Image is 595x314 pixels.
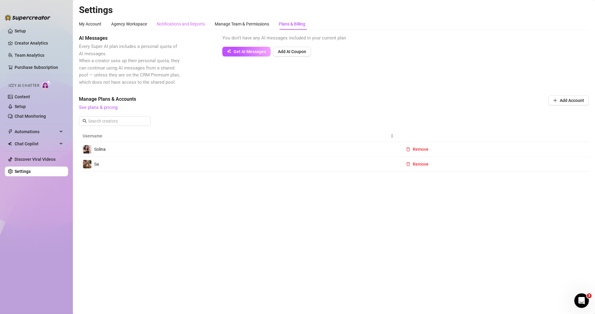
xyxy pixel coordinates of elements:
[9,83,39,89] span: Izzy AI Chatter
[111,21,147,27] div: Agency Workspace
[15,127,58,137] span: Automations
[8,129,13,134] span: thunderbolt
[401,144,433,154] button: Remove
[413,162,429,167] span: Remove
[278,49,306,54] span: Add AI Coupon
[273,47,311,56] button: Add AI Coupon
[79,35,181,42] span: AI Messages
[83,133,389,139] span: Username
[560,98,584,103] span: Add Account
[79,96,507,103] span: Manage Plans & Accounts
[548,96,589,105] button: Add Account
[15,169,31,174] a: Settings
[413,147,429,152] span: Remove
[79,105,118,110] a: See plans & pricing
[15,139,58,149] span: Chat Copilot
[15,38,63,48] a: Creator Analytics
[79,130,398,142] th: Username
[15,157,56,162] a: Discover Viral Videos
[234,49,266,54] span: Get AI Messages
[406,162,410,166] span: delete
[79,4,589,16] h2: Settings
[94,162,99,167] span: Sa
[79,44,180,85] span: Every Super AI plan includes a personal quota of AI messages. When a creator uses up their person...
[157,21,205,27] div: Notifications and Reports
[42,80,51,89] img: AI Chatter
[215,21,269,27] div: Manage Team & Permissions
[222,35,346,41] span: You don't have any AI messages included in your current plan
[401,159,433,169] button: Remove
[406,147,410,151] span: delete
[15,104,26,109] a: Setup
[15,53,44,58] a: Team Analytics
[587,293,592,298] span: 3
[279,21,305,27] div: Plans & Billing
[94,147,106,152] span: Solina
[83,119,87,123] span: search
[83,145,91,154] img: Solina
[553,98,557,103] span: plus
[15,62,63,72] a: Purchase Subscription
[79,21,101,27] div: My Account
[88,118,142,124] input: Search creators
[5,15,50,21] img: logo-BBDzfeDw.svg
[574,293,589,308] iframe: Intercom live chat
[83,160,91,168] img: Sa
[15,29,26,33] a: Setup
[8,142,12,146] img: Chat Copilot
[15,94,30,99] a: Content
[222,47,271,56] button: Get AI Messages
[15,114,46,119] a: Chat Monitoring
